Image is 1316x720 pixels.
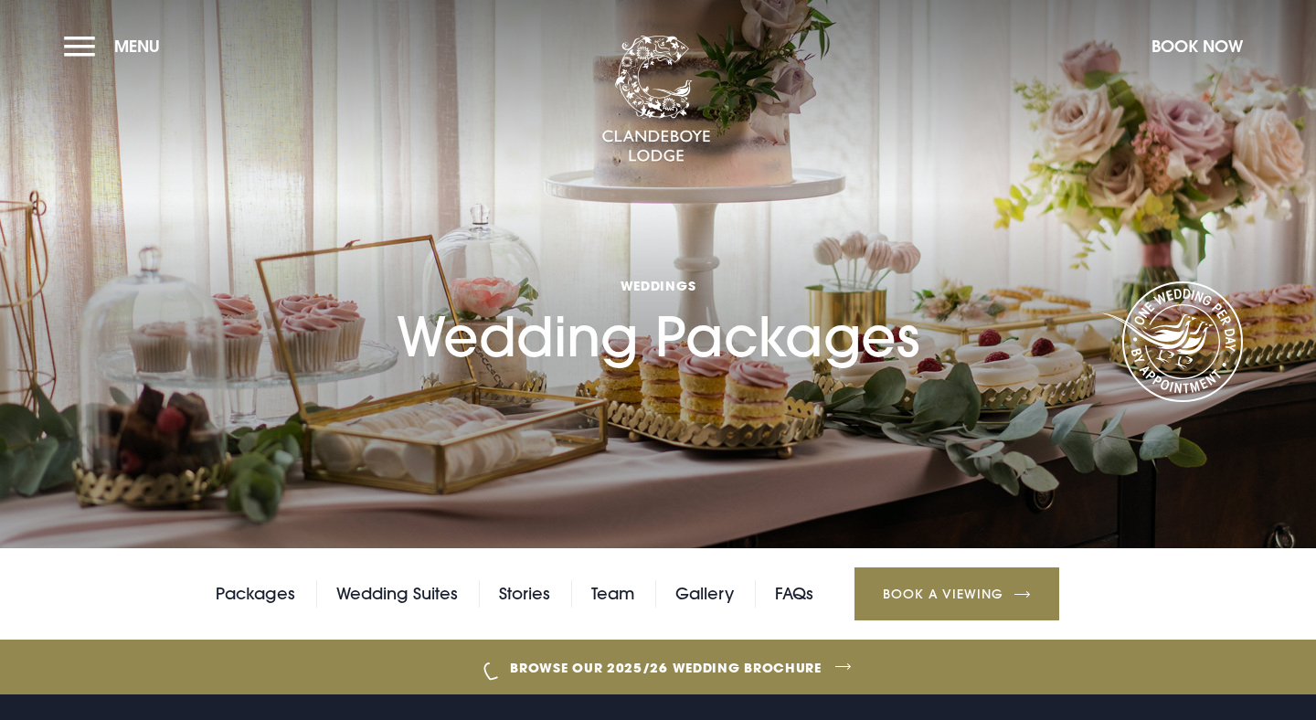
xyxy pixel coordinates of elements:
[64,26,169,66] button: Menu
[336,580,458,608] a: Wedding Suites
[854,567,1059,620] a: Book a Viewing
[775,580,813,608] a: FAQs
[1142,26,1252,66] button: Book Now
[499,580,550,608] a: Stories
[216,580,295,608] a: Packages
[397,277,919,294] span: Weddings
[675,580,734,608] a: Gallery
[114,36,160,57] span: Menu
[591,580,634,608] a: Team
[397,188,919,370] h1: Wedding Packages
[601,36,711,164] img: Clandeboye Lodge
